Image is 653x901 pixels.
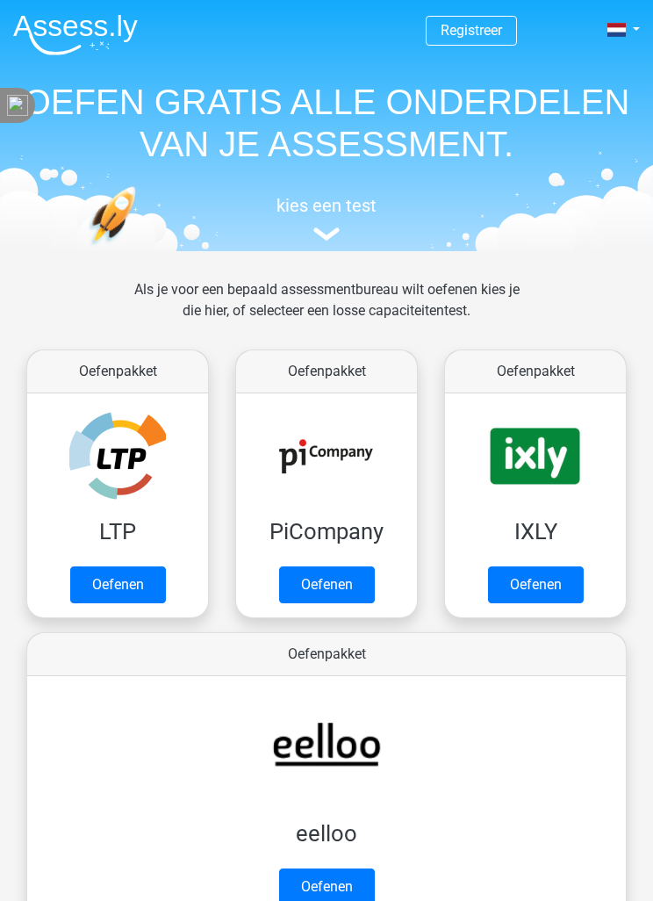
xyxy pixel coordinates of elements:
img: assessment [313,227,340,241]
div: Als je voor een bepaald assessmentbureau wilt oefenen kies je die hier, of selecteer een losse ca... [118,279,535,342]
a: Oefenen [279,566,375,603]
img: Assessly [13,14,138,55]
a: Oefenen [70,566,166,603]
a: Registreer [441,22,502,39]
a: kies een test [13,195,640,241]
img: oefenen [89,186,189,309]
h5: kies een test [13,195,640,216]
a: Oefenen [488,566,584,603]
h1: OEFEN GRATIS ALLE ONDERDELEN VAN JE ASSESSMENT. [13,81,640,165]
